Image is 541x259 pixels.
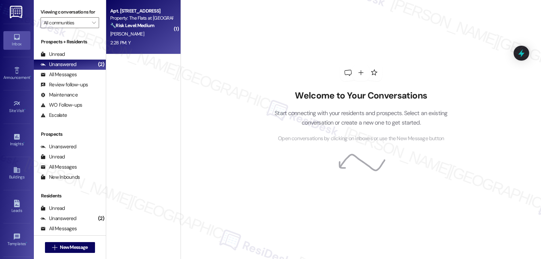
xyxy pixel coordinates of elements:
[278,134,444,143] span: Open conversations by clicking on inboxes or use the New Message button
[110,31,144,37] span: [PERSON_NAME]
[41,174,80,181] div: New Inbounds
[34,38,106,45] div: Prospects + Residents
[41,225,77,232] div: All Messages
[41,61,76,68] div: Unanswered
[3,131,30,149] a: Insights •
[96,213,106,224] div: (2)
[41,91,78,99] div: Maintenance
[41,164,77,171] div: All Messages
[41,81,88,88] div: Review follow-ups
[10,6,24,18] img: ResiDesk Logo
[41,215,76,222] div: Unanswered
[3,98,30,116] a: Site Visit •
[110,40,131,46] div: 2:28 PM: Y
[52,245,57,250] i: 
[41,71,77,78] div: All Messages
[110,15,173,22] div: Property: The Flats at [GEOGRAPHIC_DATA]
[110,22,154,28] strong: 🔧 Risk Level: Medium
[41,205,65,212] div: Unread
[41,143,76,150] div: Unanswered
[92,20,96,25] i: 
[24,107,25,112] span: •
[41,112,67,119] div: Escalate
[26,240,27,245] span: •
[110,7,173,15] div: Apt. [STREET_ADDRESS]
[264,108,458,128] p: Start connecting with your residents and prospects. Select an existing conversation or create a n...
[41,51,65,58] div: Unread
[34,131,106,138] div: Prospects
[96,59,106,70] div: (2)
[45,242,95,253] button: New Message
[3,31,30,49] a: Inbox
[264,90,458,101] h2: Welcome to Your Conversations
[44,17,88,28] input: All communities
[41,7,99,17] label: Viewing conversations for
[41,153,65,160] div: Unread
[3,231,30,249] a: Templates •
[34,192,106,199] div: Residents
[3,198,30,216] a: Leads
[41,102,82,109] div: WO Follow-ups
[60,244,88,251] span: New Message
[23,141,24,145] span: •
[3,164,30,182] a: Buildings
[30,74,31,79] span: •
